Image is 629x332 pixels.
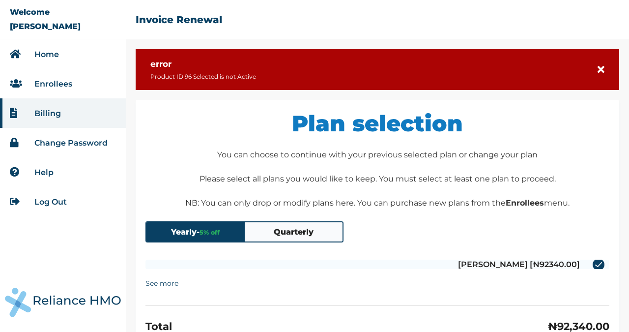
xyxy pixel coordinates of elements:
[145,149,609,161] p: You can choose to continue with your previous selected plan or change your plan
[5,288,121,317] img: RelianceHMO's Logo
[150,59,256,69] h3: error
[145,260,609,269] label: [PERSON_NAME] [₦92340.00]
[145,110,609,137] h1: Plan selection
[506,198,544,208] b: Enrollees
[34,138,108,148] a: Change Password
[34,168,54,177] a: Help
[145,274,178,293] summary: See more
[245,222,343,241] button: Quarterly
[10,22,81,31] p: [PERSON_NAME]
[10,7,50,17] p: Welcome
[146,222,245,241] button: Yearly-5% off
[34,109,61,118] a: Billing
[145,197,609,209] p: NB: You can only drop or modify plans here. You can purchase new plans from the menu.
[136,14,222,26] h2: Invoice Renewal
[34,197,67,207] a: Log Out
[200,229,220,236] span: 5 % off
[145,173,609,185] p: Please select all plans you would like to keep. You must select at least one plan to proceed.
[34,50,59,59] a: Home
[34,79,72,89] a: Enrollees
[150,73,256,80] p: Product ID 96 Selected is not Active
